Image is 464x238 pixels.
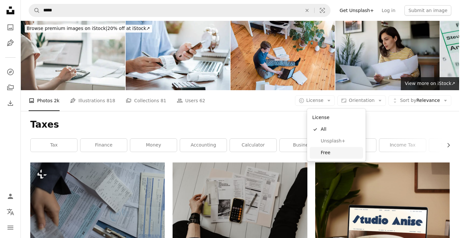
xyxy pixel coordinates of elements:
div: License [310,111,363,124]
span: All [321,126,360,133]
button: License [295,95,335,106]
span: License [306,98,324,103]
div: License [307,109,366,161]
span: Unsplash+ [321,138,360,144]
button: Orientation [337,95,386,106]
span: Free [321,149,360,156]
